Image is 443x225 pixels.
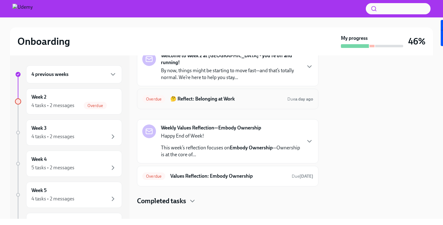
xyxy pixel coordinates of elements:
h3: 46% [408,36,426,47]
h6: 4 previous weeks [31,71,68,78]
div: 4 tasks • 2 messages [31,195,74,202]
div: Completed tasks [137,196,318,206]
h6: Week 2 [31,94,46,101]
h2: Onboarding [17,35,70,48]
span: Overdue [142,174,165,179]
h6: Week 3 [31,125,47,132]
strong: a day ago [295,96,313,102]
span: August 9th, 2025 10:00 [287,96,313,102]
a: Overdue🤔 Reflect: Belonging at WorkDuea day ago [142,94,313,104]
h4: Completed tasks [137,196,186,206]
span: Due [287,96,313,102]
div: 5 tasks • 2 messages [31,164,74,171]
p: This week’s reflection focuses on —Ownership is at the core of... [161,144,301,158]
h6: Week 6 [31,218,47,225]
div: 4 tasks • 2 messages [31,133,74,140]
a: OverdueValues Reflection: Embody OwnershipDue[DATE] [142,171,313,181]
a: Week 54 tasks • 2 messages [15,182,122,208]
strong: Embody Ownership [230,145,273,151]
img: Udemy [12,4,33,14]
span: Due [292,174,313,179]
a: Week 45 tasks • 2 messages [15,151,122,177]
div: 4 tasks • 2 messages [31,102,74,109]
h6: 🤔 Reflect: Belonging at Work [170,96,282,102]
span: Overdue [84,103,107,108]
span: August 10th, 2025 10:00 [292,173,313,179]
strong: My progress [341,35,368,42]
strong: Weekly Values Reflection—Embody Ownership [161,124,261,131]
p: By now, things might be starting to move fast—and that’s totally normal. We’re here to help you s... [161,67,301,81]
h6: Values Reflection: Embody Ownership [170,173,287,180]
strong: [DATE] [299,174,313,179]
h6: Week 4 [31,156,47,163]
div: 4 previous weeks [26,65,122,83]
a: Week 34 tasks • 2 messages [15,120,122,146]
p: Happy End of Week! [161,133,301,139]
strong: Welcome to Week 2 at [GEOGRAPHIC_DATA] - you're off and running! [161,52,301,66]
a: Week 24 tasks • 2 messagesOverdue [15,88,122,115]
span: Overdue [142,97,165,101]
h6: Week 5 [31,187,47,194]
